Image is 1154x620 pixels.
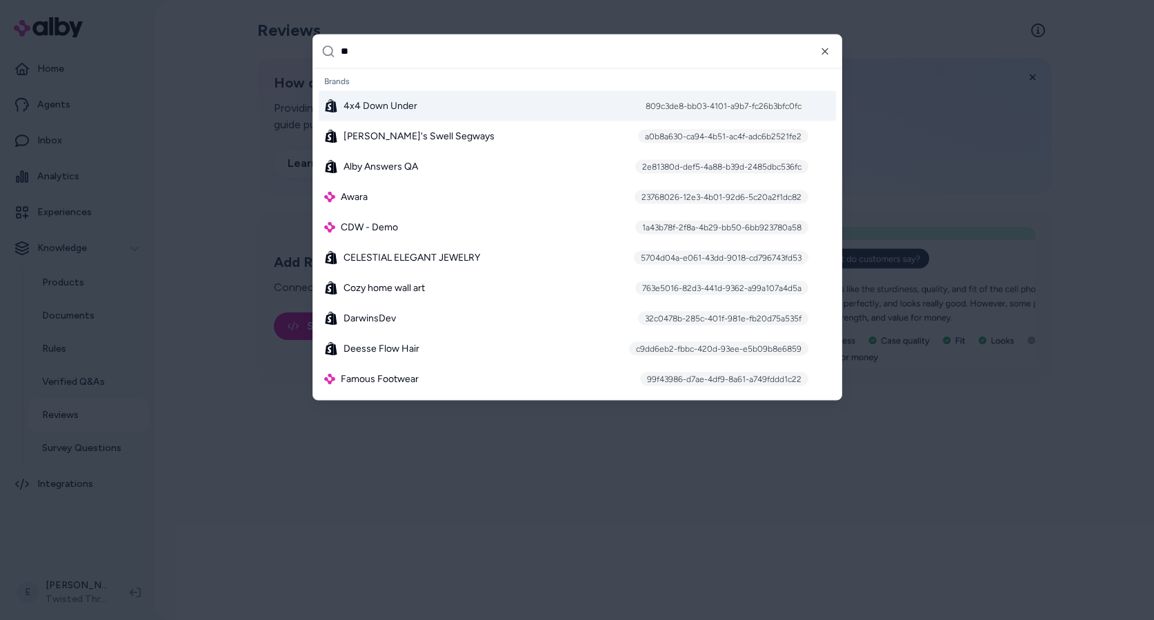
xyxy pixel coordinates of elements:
[635,281,808,294] div: 763e5016-82d3-441d-9362-a99a107a4d5a
[341,372,419,386] span: Famous Footwear
[634,250,808,264] div: 5704d04a-e061-43dd-9018-cd796743fd53
[341,190,368,203] span: Awara
[344,99,417,112] span: 4x4 Down Under
[639,99,808,112] div: 809c3de8-bb03-4101-a9b7-fc26b3bfc0fc
[629,341,808,355] div: c9dd6eb2-fbbc-420d-93ee-e5b09b8e6859
[344,311,396,325] span: DarwinsDev
[344,250,480,264] span: CELESTIAL ELEGANT JEWELRY
[344,159,418,173] span: Alby Answers QA
[635,190,808,203] div: 23768026-12e3-4b01-92d6-5c20a2f1dc82
[324,373,335,384] img: alby Logo
[324,191,335,202] img: alby Logo
[640,372,808,386] div: 99f43986-d7ae-4df9-8a61-a749fddd1c22
[344,281,425,294] span: Cozy home wall art
[319,71,836,90] div: Brands
[341,220,398,234] span: CDW - Demo
[638,129,808,143] div: a0b8a630-ca94-4b51-ac4f-adc6b2521fe2
[635,159,808,173] div: 2e81380d-def5-4a88-b39d-2485dbc536fc
[635,220,808,234] div: 1a43b78f-2f8a-4b29-bb50-6bb923780a58
[344,129,495,143] span: [PERSON_NAME]'s Swell Segways
[324,221,335,232] img: alby Logo
[344,341,419,355] span: Deesse Flow Hair
[638,311,808,325] div: 32c0478b-285c-401f-981e-fb20d75a535f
